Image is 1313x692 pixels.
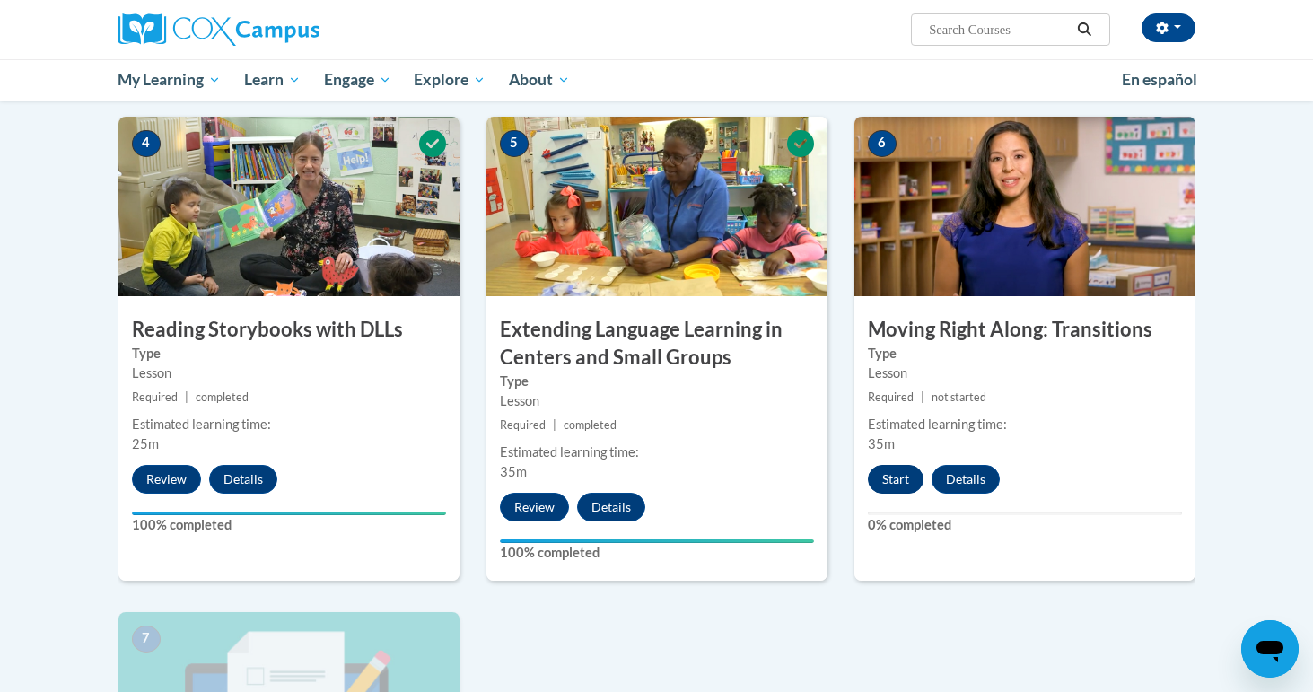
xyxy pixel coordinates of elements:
[132,465,201,494] button: Review
[868,515,1182,535] label: 0% completed
[868,436,895,451] span: 35m
[921,390,924,404] span: |
[232,59,312,101] a: Learn
[868,390,914,404] span: Required
[132,130,161,157] span: 4
[132,515,446,535] label: 100% completed
[324,69,391,91] span: Engage
[1110,61,1209,99] a: En español
[132,436,159,451] span: 25m
[500,539,814,543] div: Your progress
[132,390,178,404] span: Required
[553,418,556,432] span: |
[932,390,986,404] span: not started
[132,364,446,383] div: Lesson
[312,59,403,101] a: Engage
[500,418,546,432] span: Required
[868,344,1182,364] label: Type
[132,415,446,434] div: Estimated learning time:
[118,13,319,46] img: Cox Campus
[1241,620,1299,678] iframe: Button to launch messaging window
[118,69,221,91] span: My Learning
[868,465,923,494] button: Start
[500,130,529,157] span: 5
[118,13,460,46] a: Cox Campus
[132,512,446,515] div: Your progress
[497,59,582,101] a: About
[209,465,277,494] button: Details
[509,69,570,91] span: About
[500,543,814,563] label: 100% completed
[564,418,617,432] span: completed
[107,59,233,101] a: My Learning
[1071,19,1098,40] button: Search
[132,344,446,364] label: Type
[486,117,827,296] img: Course Image
[500,442,814,462] div: Estimated learning time:
[854,316,1195,344] h3: Moving Right Along: Transitions
[486,316,827,372] h3: Extending Language Learning in Centers and Small Groups
[868,415,1182,434] div: Estimated learning time:
[577,493,645,521] button: Details
[402,59,497,101] a: Explore
[1122,70,1197,89] span: En español
[868,364,1182,383] div: Lesson
[932,465,1000,494] button: Details
[500,391,814,411] div: Lesson
[927,19,1071,40] input: Search Courses
[868,130,897,157] span: 6
[92,59,1222,101] div: Main menu
[118,117,460,296] img: Course Image
[500,372,814,391] label: Type
[118,316,460,344] h3: Reading Storybooks with DLLs
[244,69,301,91] span: Learn
[185,390,188,404] span: |
[1142,13,1195,42] button: Account Settings
[132,626,161,653] span: 7
[196,390,249,404] span: completed
[500,493,569,521] button: Review
[854,117,1195,296] img: Course Image
[414,69,486,91] span: Explore
[500,464,527,479] span: 35m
